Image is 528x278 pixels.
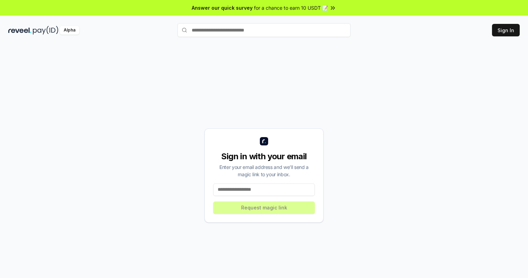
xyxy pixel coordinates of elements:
img: logo_small [260,137,268,145]
div: Sign in with your email [213,151,315,162]
button: Sign In [492,24,520,36]
div: Enter your email address and we’ll send a magic link to your inbox. [213,163,315,178]
img: pay_id [33,26,58,35]
img: reveel_dark [8,26,31,35]
span: Answer our quick survey [192,4,253,11]
span: for a chance to earn 10 USDT 📝 [254,4,328,11]
div: Alpha [60,26,79,35]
